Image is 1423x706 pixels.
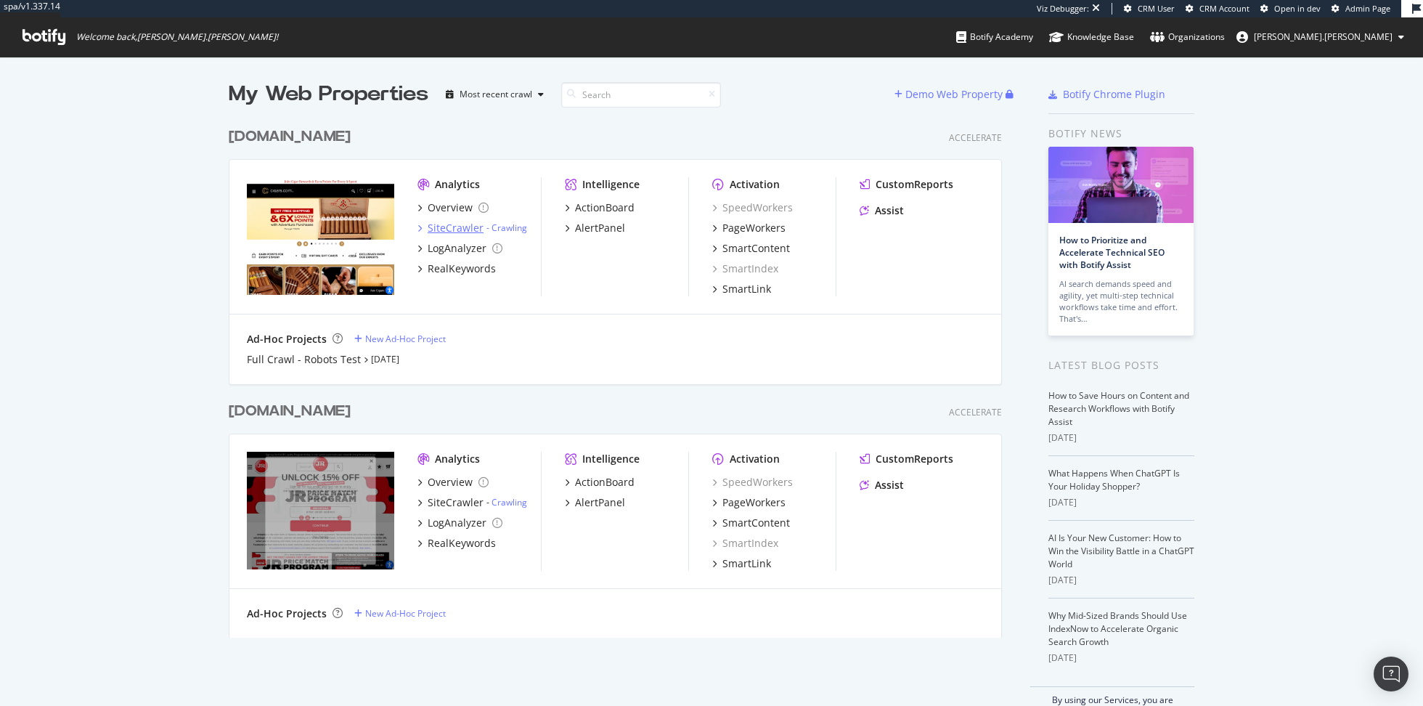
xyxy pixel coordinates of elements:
div: Knowledge Base [1049,30,1134,44]
div: Most recent crawl [460,90,532,99]
div: SmartContent [722,516,790,530]
div: Accelerate [949,131,1002,144]
img: https://www.jrcigars.com/ [247,177,394,295]
div: CustomReports [876,177,953,192]
a: AlertPanel [565,221,625,235]
div: Assist [875,203,904,218]
a: PageWorkers [712,495,786,510]
div: SiteCrawler [428,221,484,235]
div: Analytics [435,177,480,192]
a: [DOMAIN_NAME] [229,401,356,422]
div: Overview [428,475,473,490]
div: Latest Blog Posts [1048,357,1194,373]
div: Assist [875,478,904,492]
div: - [486,496,527,508]
span: ryan.flanagan [1254,31,1393,43]
div: New Ad-Hoc Project [365,333,446,345]
a: SiteCrawler- Crawling [417,221,527,235]
div: PageWorkers [722,221,786,235]
a: ActionBoard [565,200,635,215]
a: CustomReports [860,177,953,192]
a: Demo Web Property [894,88,1006,100]
div: Accelerate [949,406,1002,418]
div: LogAnalyzer [428,241,486,256]
div: Botify Chrome Plugin [1063,87,1165,102]
a: Crawling [492,222,527,234]
div: Ad-Hoc Projects [247,606,327,621]
div: Analytics [435,452,480,466]
span: CRM User [1138,3,1175,14]
a: Admin Page [1332,3,1390,15]
button: Demo Web Property [894,83,1006,106]
a: Overview [417,475,489,490]
div: RealKeywords [428,536,496,551]
a: LogAnalyzer [417,516,502,530]
a: Knowledge Base [1049,17,1134,57]
a: [DOMAIN_NAME] [229,126,356,147]
a: Assist [860,203,904,218]
button: [PERSON_NAME].[PERSON_NAME] [1225,25,1416,49]
a: RealKeywords [417,536,496,551]
a: CRM User [1124,3,1175,15]
span: Open in dev [1274,3,1321,14]
a: PageWorkers [712,221,786,235]
a: SmartContent [712,516,790,530]
button: Most recent crawl [440,83,550,106]
a: New Ad-Hoc Project [354,333,446,345]
div: AI search demands speed and agility, yet multi-step technical workflows take time and effort. Tha... [1059,278,1183,325]
div: Activation [730,452,780,466]
div: Organizations [1150,30,1225,44]
img: https://www.cigars.com/ [247,452,394,569]
a: CRM Account [1186,3,1249,15]
div: LogAnalyzer [428,516,486,530]
div: Viz Debugger: [1037,3,1089,15]
div: Demo Web Property [905,87,1003,102]
a: SmartIndex [712,536,778,551]
a: SpeedWorkers [712,475,793,490]
div: PageWorkers [722,495,786,510]
a: How to Prioritize and Accelerate Technical SEO with Botify Assist [1059,234,1165,271]
div: grid [229,109,1014,638]
a: SmartLink [712,556,771,571]
div: AlertPanel [575,221,625,235]
a: AI Is Your New Customer: How to Win the Visibility Battle in a ChatGPT World [1048,532,1194,570]
a: RealKeywords [417,261,496,276]
div: ActionBoard [575,475,635,490]
div: SiteCrawler [428,495,484,510]
div: New Ad-Hoc Project [365,607,446,620]
a: Overview [417,200,489,215]
a: Assist [860,478,904,492]
a: [DATE] [371,353,399,365]
div: [DATE] [1048,652,1194,665]
div: Open Intercom Messenger [1374,657,1408,691]
div: Botify news [1048,126,1194,142]
div: [DATE] [1048,431,1194,445]
a: LogAnalyzer [417,241,502,256]
a: SmartLink [712,282,771,296]
span: Admin Page [1345,3,1390,14]
a: CustomReports [860,452,953,466]
div: Intelligence [582,177,640,192]
a: How to Save Hours on Content and Research Workflows with Botify Assist [1048,389,1189,428]
div: Intelligence [582,452,640,466]
div: SmartLink [722,556,771,571]
a: SmartContent [712,241,790,256]
a: SmartIndex [712,261,778,276]
a: New Ad-Hoc Project [354,607,446,620]
a: What Happens When ChatGPT Is Your Holiday Shopper? [1048,467,1180,492]
div: Botify Academy [956,30,1033,44]
a: ActionBoard [565,475,635,490]
span: CRM Account [1199,3,1249,14]
input: Search [561,82,721,107]
div: [DOMAIN_NAME] [229,126,351,147]
div: Activation [730,177,780,192]
a: Crawling [492,496,527,508]
a: SpeedWorkers [712,200,793,215]
div: Overview [428,200,473,215]
span: Welcome back, [PERSON_NAME].[PERSON_NAME] ! [76,31,278,43]
img: How to Prioritize and Accelerate Technical SEO with Botify Assist [1048,147,1194,223]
